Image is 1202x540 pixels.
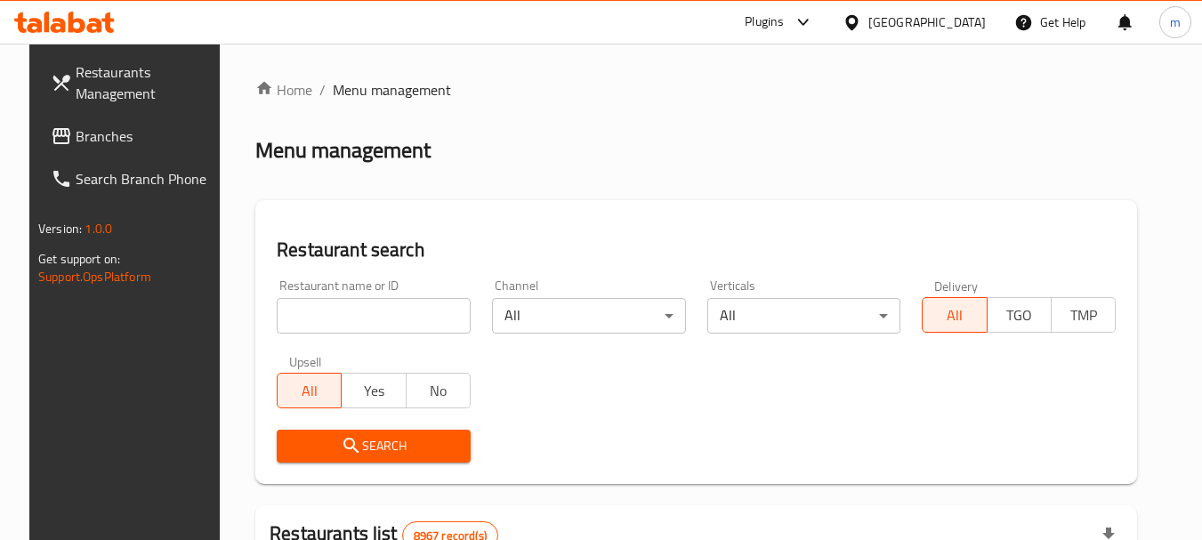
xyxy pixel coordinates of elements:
[745,12,784,33] div: Plugins
[277,430,471,463] button: Search
[76,125,216,147] span: Branches
[289,355,322,367] label: Upsell
[38,217,82,240] span: Version:
[934,279,979,292] label: Delivery
[38,265,151,288] a: Support.OpsPlatform
[36,157,230,200] a: Search Branch Phone
[319,79,326,101] li: /
[987,297,1052,333] button: TGO
[76,168,216,189] span: Search Branch Phone
[85,217,112,240] span: 1.0.0
[255,79,312,101] a: Home
[492,298,686,334] div: All
[868,12,986,32] div: [GEOGRAPHIC_DATA]
[277,298,471,334] input: Search for restaurant name or ID..
[414,378,464,404] span: No
[255,79,1137,101] nav: breadcrumb
[1059,302,1109,328] span: TMP
[38,247,120,270] span: Get support on:
[285,378,335,404] span: All
[333,79,451,101] span: Menu management
[291,435,456,457] span: Search
[922,297,987,333] button: All
[255,136,431,165] h2: Menu management
[277,373,342,408] button: All
[930,302,980,328] span: All
[707,298,901,334] div: All
[36,51,230,115] a: Restaurants Management
[36,115,230,157] a: Branches
[1170,12,1181,32] span: m
[76,61,216,104] span: Restaurants Management
[341,373,406,408] button: Yes
[1051,297,1116,333] button: TMP
[277,237,1116,263] h2: Restaurant search
[406,373,471,408] button: No
[995,302,1045,328] span: TGO
[349,378,399,404] span: Yes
